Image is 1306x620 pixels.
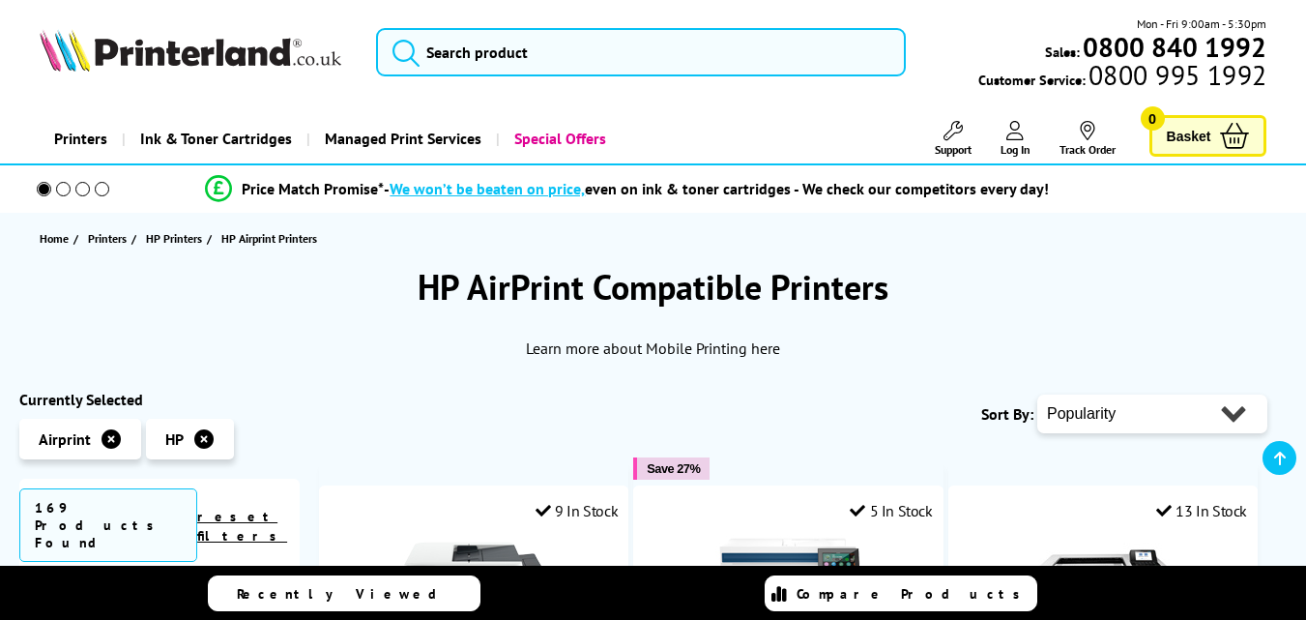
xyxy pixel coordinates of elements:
a: Track Order [1059,121,1116,157]
a: reset filters [197,508,287,545]
div: 13 In Stock [1156,501,1247,520]
span: We won’t be beaten on price, [390,179,585,198]
div: 9 In Stock [536,501,619,520]
a: 0800 840 1992 [1080,38,1266,56]
a: Learn more about Mobile Printing here [526,339,780,358]
span: HP Printers [146,228,202,249]
a: Printerland Logo [40,29,353,75]
span: 0 [1141,106,1165,131]
span: Save 27% [647,461,700,476]
span: Mon - Fri 9:00am - 5:30pm [1137,15,1266,33]
a: Recently Viewed [208,576,480,611]
a: Printers [88,228,131,249]
span: Ink & Toner Cartridges [140,114,292,163]
span: Airprint [39,429,91,449]
b: 0800 840 1992 [1083,29,1266,65]
a: Printers [40,114,122,163]
li: modal_Promise [10,172,1245,206]
img: Printerland Logo [40,29,341,72]
span: 169 Products Found [19,488,197,562]
span: Price Match Promise* [242,179,384,198]
span: Sort By: [981,404,1033,424]
span: Log In [1001,142,1030,157]
span: Printers [88,228,127,249]
div: Currently Selected [19,390,300,409]
a: HP Printers [146,228,207,249]
a: Home [40,228,73,249]
span: Recently Viewed [237,585,456,603]
span: HP Airprint Printers [221,231,317,246]
a: Log In [1001,121,1030,157]
div: - even on ink & toner cartridges - We check our competitors every day! [384,179,1049,198]
a: Managed Print Services [306,114,496,163]
input: Search product [376,28,906,76]
span: Customer Service: [978,66,1266,89]
a: Basket 0 [1149,115,1267,157]
span: Sales: [1045,43,1080,61]
h1: HP AirPrint Compatible Printers [19,264,1287,310]
span: Support [935,142,972,157]
a: Support [935,121,972,157]
a: Special Offers [496,114,621,163]
span: 0800 995 1992 [1086,66,1266,84]
a: Ink & Toner Cartridges [122,114,306,163]
div: 5 In Stock [850,501,933,520]
button: Save 27% [633,458,710,480]
span: Compare Products [797,585,1030,603]
span: HP [165,429,184,449]
span: Basket [1167,123,1211,149]
a: Compare Products [765,576,1037,611]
